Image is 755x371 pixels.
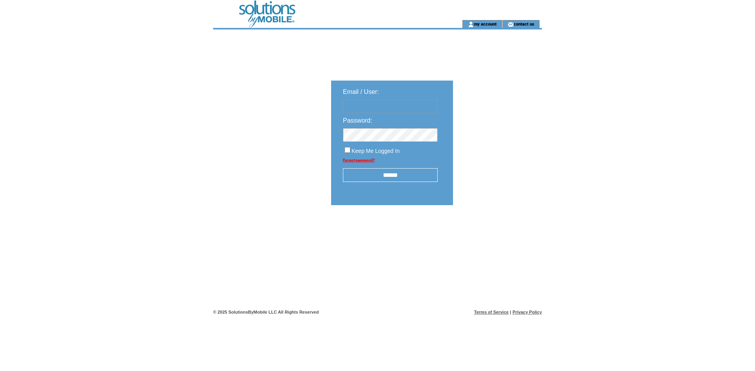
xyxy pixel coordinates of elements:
[508,21,514,28] img: contact_us_icon.gif;jsessionid=7AF40883670AF737C002970102D8DF4D
[343,158,375,162] a: Forgot password?
[474,310,509,314] a: Terms of Service
[476,225,515,235] img: transparent.png;jsessionid=7AF40883670AF737C002970102D8DF4D
[468,21,474,28] img: account_icon.gif;jsessionid=7AF40883670AF737C002970102D8DF4D
[352,148,400,154] span: Keep Me Logged In
[213,310,319,314] span: © 2025 SolutionsByMobile LLC All Rights Reserved
[514,21,534,26] a: contact us
[510,310,511,314] span: |
[474,21,497,26] a: my account
[343,88,379,95] span: Email / User:
[512,310,542,314] a: Privacy Policy
[343,117,372,124] span: Password:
